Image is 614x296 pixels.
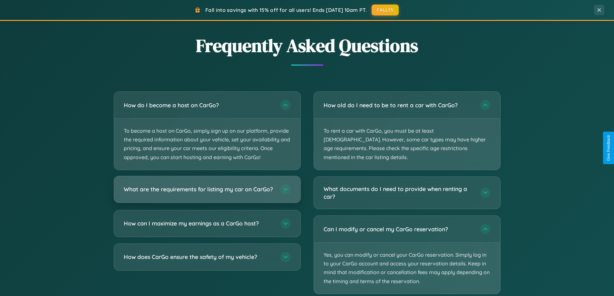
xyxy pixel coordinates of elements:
[114,33,501,58] h2: Frequently Asked Questions
[124,185,274,193] h3: What are the requirements for listing my car on CarGo?
[124,219,274,227] h3: How can I maximize my earnings as a CarGo host?
[205,7,367,13] span: Fall into savings with 15% off for all users! Ends [DATE] 10am PT.
[314,119,500,170] p: To rent a car with CarGo, you must be at least [DEMOGRAPHIC_DATA]. However, some car types may ha...
[606,135,611,161] div: Give Feedback
[314,243,500,294] p: Yes, you can modify or cancel your CarGo reservation. Simply log in to your CarGo account and acc...
[372,5,399,15] button: FALL15
[124,101,274,109] h3: How do I become a host on CarGo?
[324,225,474,233] h3: Can I modify or cancel my CarGo reservation?
[124,253,274,261] h3: How does CarGo ensure the safety of my vehicle?
[114,119,300,170] p: To become a host on CarGo, simply sign up on our platform, provide the required information about...
[324,101,474,109] h3: How old do I need to be to rent a car with CarGo?
[324,185,474,201] h3: What documents do I need to provide when renting a car?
